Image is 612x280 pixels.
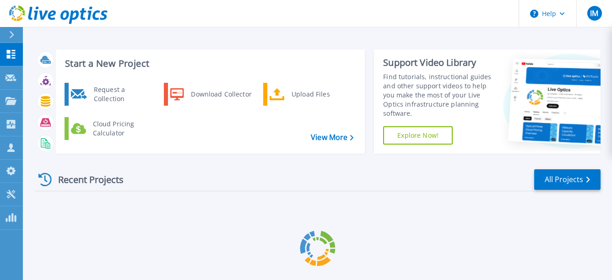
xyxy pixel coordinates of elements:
a: Cloud Pricing Calculator [65,117,158,140]
div: Request a Collection [89,85,156,103]
div: Download Collector [186,85,255,103]
a: View More [311,133,353,142]
a: All Projects [534,169,601,190]
div: Recent Projects [35,168,136,191]
h3: Start a New Project [65,59,353,69]
a: Explore Now! [383,126,453,145]
div: Find tutorials, instructional guides and other support videos to help you make the most of your L... [383,72,496,118]
span: IM [590,10,598,17]
div: Cloud Pricing Calculator [88,119,156,138]
a: Upload Files [263,83,357,106]
a: Download Collector [164,83,258,106]
a: Request a Collection [65,83,158,106]
div: Upload Files [287,85,355,103]
div: Support Video Library [383,57,496,69]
